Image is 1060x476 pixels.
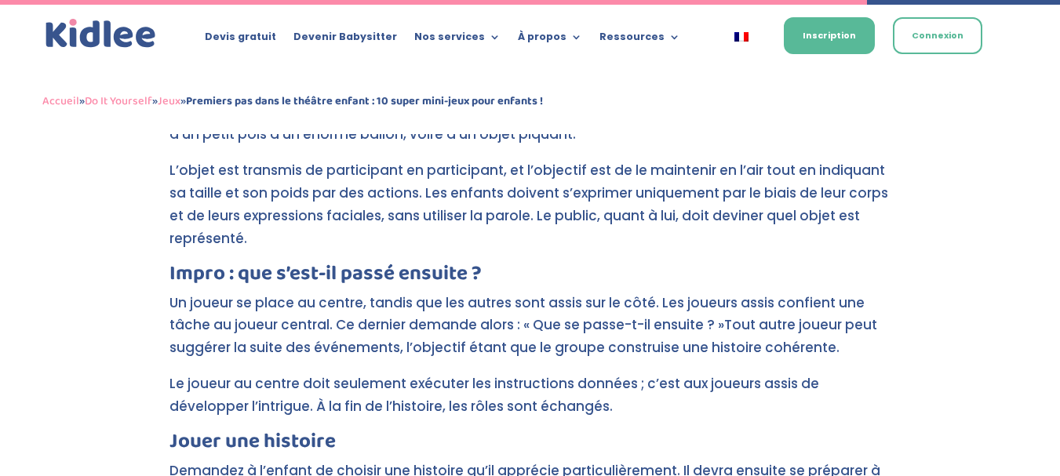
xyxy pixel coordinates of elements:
[293,31,397,49] a: Devenir Babysitter
[205,31,276,49] a: Devis gratuit
[599,31,680,49] a: Ressources
[42,92,543,111] span: » » »
[42,92,79,111] a: Accueil
[518,31,582,49] a: À propos
[784,17,875,54] a: Inscription
[414,31,501,49] a: Nos services
[42,16,159,52] img: logo_kidlee_bleu
[85,92,152,111] a: Do It Yourself
[186,92,543,111] strong: Premiers pas dans le théâtre enfant : 10 super mini-jeux pour enfants !
[169,159,891,263] p: L’objet est transmis de participant en participant, et l’objectif est de le maintenir en l’air to...
[169,372,891,431] p: Le joueur au centre doit seulement exécuter les instructions données ; c’est aux joueurs assis de...
[893,17,982,54] a: Connexion
[42,16,159,52] a: Kidlee Logo
[734,32,749,42] img: Français
[169,292,891,373] p: Un joueur se place au centre, tandis que les autres sont assis sur le côté. Les joueurs assis con...
[169,431,891,460] h3: Jouer une histoire
[169,263,891,292] h3: Impro : que s’est-il passé ensuite ?
[158,92,180,111] a: Jeux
